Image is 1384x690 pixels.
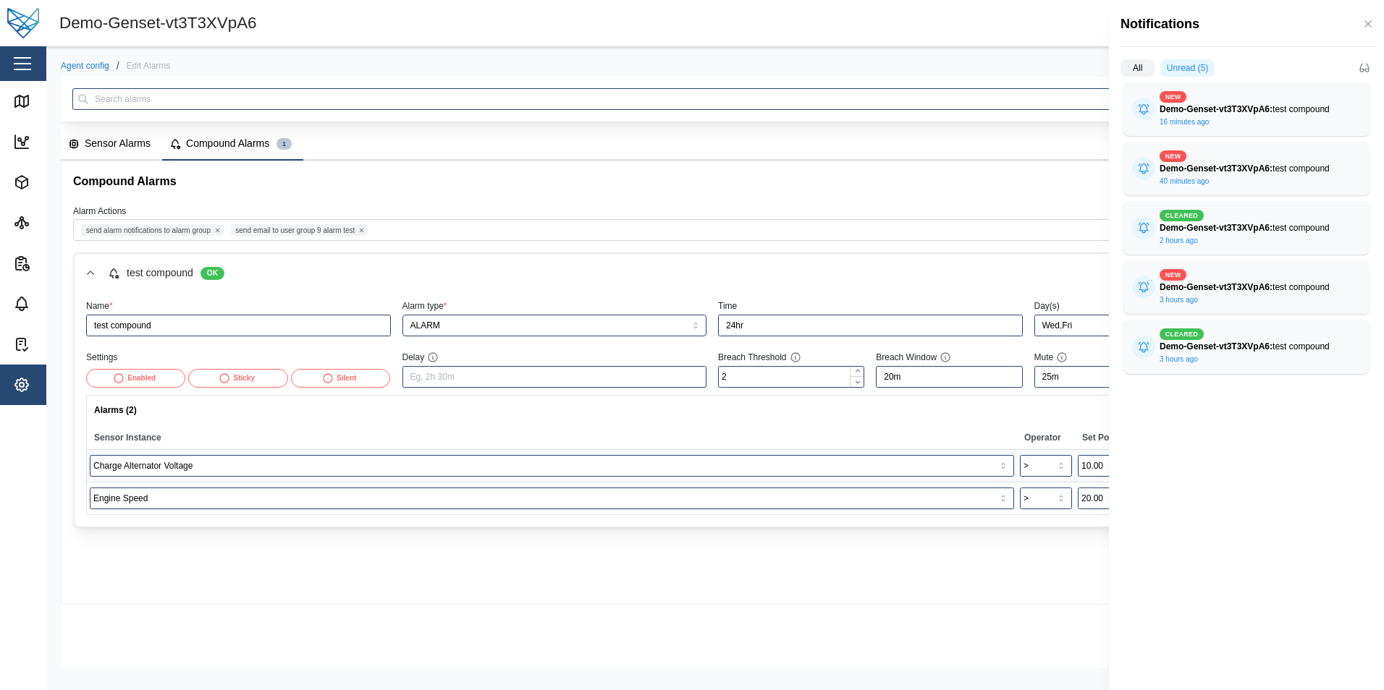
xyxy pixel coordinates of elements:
[1165,92,1181,102] span: new
[1160,281,1333,294] div: test compound
[1160,221,1333,235] div: test compound
[1160,59,1214,77] label: Unread (5)
[1121,59,1155,77] label: All
[1160,341,1273,352] strong: Demo-Genset-vt3T3XVpA6:
[1121,14,1199,33] h4: Notifications
[1160,163,1273,174] strong: Demo-Genset-vt3T3XVpA6:
[1160,235,1198,247] div: 2 hours ago
[1165,151,1181,161] span: new
[1160,340,1333,354] div: test compound
[1160,104,1273,114] strong: Demo-Genset-vt3T3XVpA6:
[1160,223,1273,233] strong: Demo-Genset-vt3T3XVpA6:
[1160,116,1209,128] div: 16 minutes ago
[1160,176,1209,187] div: 40 minutes ago
[1160,282,1273,292] strong: Demo-Genset-vt3T3XVpA6:
[1165,270,1181,280] span: new
[1160,354,1198,365] div: 3 hours ago
[1165,329,1198,339] span: cleared
[1160,103,1333,116] div: test compound
[1160,162,1333,176] div: test compound
[1160,294,1198,306] div: 3 hours ago
[1165,210,1198,221] span: cleared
